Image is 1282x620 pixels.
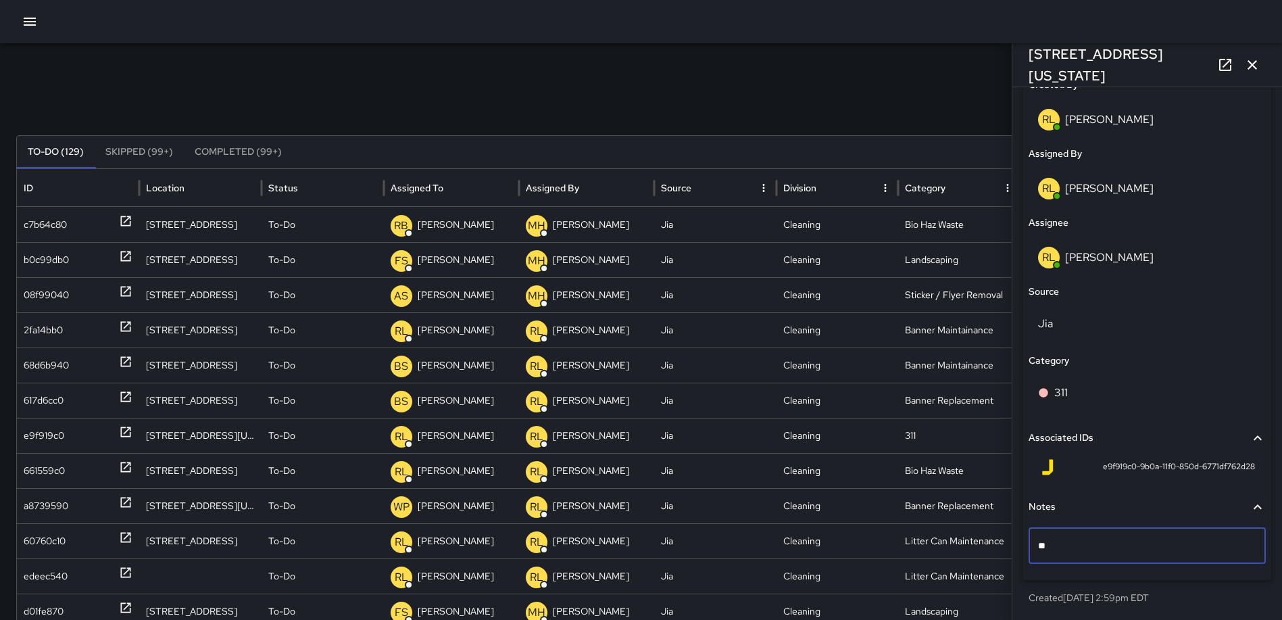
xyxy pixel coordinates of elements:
div: Cleaning [776,488,899,523]
div: Jia [654,277,776,312]
button: Completed (99+) [184,136,293,168]
div: 100 K Street Northeast [139,207,262,242]
div: Cleaning [776,312,899,348]
div: 100 K Street Northeast [139,242,262,277]
div: Jia [654,558,776,594]
p: MH [528,288,545,304]
div: Cleaning [776,523,899,558]
p: [PERSON_NAME] [553,278,629,312]
p: RL [530,429,543,445]
button: Category column menu [998,178,1017,197]
p: WP [393,499,410,515]
div: Litter Can Maintenance [898,558,1020,594]
p: [PERSON_NAME] [553,313,629,348]
p: To-Do [268,278,295,312]
p: MH [528,218,545,234]
div: Jia [654,312,776,348]
p: RL [530,394,543,410]
div: Cleaning [776,242,899,277]
p: To-Do [268,348,295,383]
p: RL [530,569,543,586]
p: [PERSON_NAME] [553,419,629,453]
div: 810 New Jersey Avenue Northwest [139,488,262,523]
button: Source column menu [754,178,773,197]
div: Status [268,182,298,194]
div: Jia [654,383,776,418]
p: [PERSON_NAME] [418,348,494,383]
div: Cleaning [776,453,899,488]
button: Skipped (99+) [95,136,184,168]
p: [PERSON_NAME] [418,524,494,558]
p: [PERSON_NAME] [553,208,629,242]
p: [PERSON_NAME] [553,243,629,277]
div: Bio Haz Waste [898,453,1020,488]
p: To-Do [268,419,295,453]
p: RL [395,429,408,445]
div: b0c99db0 [24,243,69,277]
p: RL [530,464,543,480]
div: Cleaning [776,418,899,453]
div: Bio Haz Waste [898,207,1020,242]
div: Jia [654,488,776,523]
p: To-Do [268,313,295,348]
p: [PERSON_NAME] [418,208,494,242]
div: 60760c10 [24,524,66,558]
p: [PERSON_NAME] [418,489,494,523]
div: Jia [654,418,776,453]
div: 08f99040 [24,278,69,312]
p: To-Do [268,559,295,594]
div: edeec540 [24,559,68,594]
div: e9f919c0 [24,419,64,453]
p: [PERSON_NAME] [418,313,494,348]
p: [PERSON_NAME] [553,383,629,418]
div: Banner Replacement [898,488,1020,523]
div: Source [661,182,691,194]
p: BS [394,394,408,410]
p: FS [395,253,408,269]
div: Banner Maintainance [898,348,1020,383]
button: Division column menu [876,178,895,197]
div: Assigned To [391,182,443,194]
div: Jia [654,348,776,383]
div: 68d6b940 [24,348,69,383]
div: Banner Maintainance [898,312,1020,348]
p: [PERSON_NAME] [553,559,629,594]
div: 617d6cc0 [24,383,64,418]
p: [PERSON_NAME] [553,524,629,558]
div: 207 K Street Northeast [139,277,262,312]
p: RL [530,499,543,515]
p: RL [395,464,408,480]
div: Jia [654,207,776,242]
p: To-Do [268,383,295,418]
div: 2 M Street Northeast [139,523,262,558]
p: To-Do [268,489,295,523]
p: RL [530,534,543,550]
div: a8739590 [24,489,68,523]
div: Division [783,182,816,194]
div: 1335 2nd Street Northeast [139,312,262,348]
div: Cleaning [776,383,899,418]
p: BS [394,358,408,375]
div: 2fa14bb0 [24,313,63,348]
p: RL [395,569,408,586]
div: Cleaning [776,558,899,594]
div: 311 [898,418,1020,453]
p: AS [394,288,408,304]
div: 172 L Street Northeast [139,453,262,488]
p: [PERSON_NAME] [553,454,629,488]
p: [PERSON_NAME] [418,454,494,488]
div: Litter Can Maintenance [898,523,1020,558]
div: Cleaning [776,207,899,242]
div: Landscaping [898,242,1020,277]
div: Assigned By [526,182,579,194]
div: 601 New York Avenue Northeast [139,418,262,453]
div: Category [905,182,945,194]
div: c7b64c80 [24,208,67,242]
p: To-Do [268,454,295,488]
p: RL [530,323,543,339]
div: Jia [654,453,776,488]
button: To-Do (129) [17,136,95,168]
p: [PERSON_NAME] [418,419,494,453]
p: To-Do [268,243,295,277]
div: Banner Replacement [898,383,1020,418]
